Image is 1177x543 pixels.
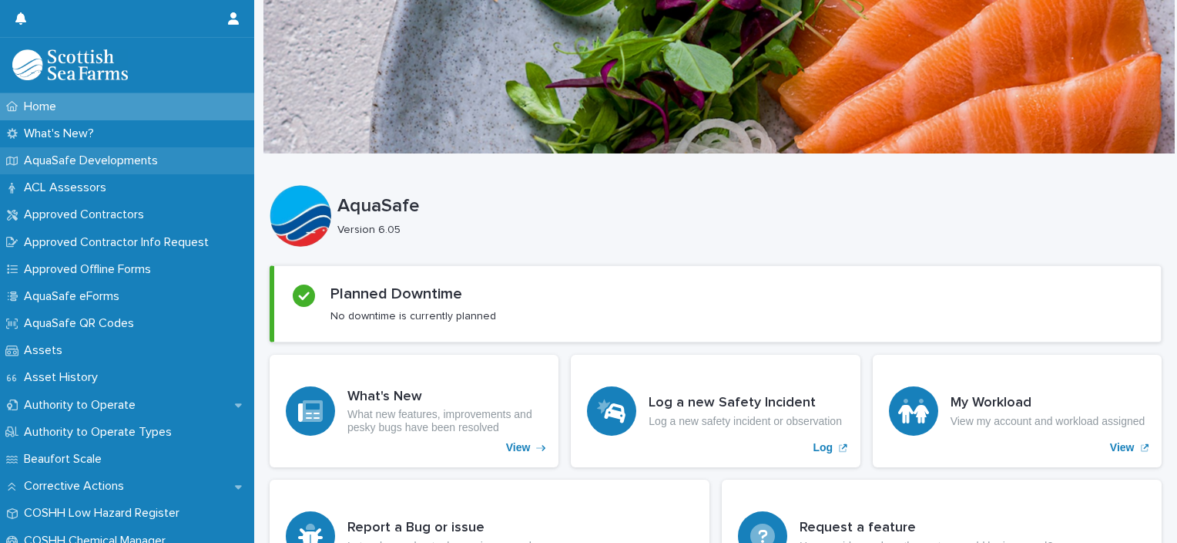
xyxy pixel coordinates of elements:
[18,479,136,494] p: Corrective Actions
[18,289,132,304] p: AquaSafe eForms
[337,195,1155,218] p: AquaSafe
[18,207,156,222] p: Approved Contractors
[18,425,184,440] p: Authority to Operate Types
[18,398,148,413] p: Authority to Operate
[12,49,128,80] img: bPIBxiqnSb2ggTQWdOVV
[18,343,75,358] p: Assets
[347,408,542,434] p: What new features, improvements and pesky bugs have been resolved
[18,153,170,168] p: AquaSafe Developments
[18,370,110,385] p: Asset History
[330,285,462,303] h2: Planned Downtime
[649,415,842,428] p: Log a new safety incident or observation
[18,316,146,331] p: AquaSafe QR Codes
[347,389,542,406] h3: What's New
[18,262,163,277] p: Approved Offline Forms
[1110,441,1135,454] p: View
[649,395,842,412] h3: Log a new Safety Incident
[337,224,1149,237] p: Version 6.05
[18,180,119,195] p: ACL Assessors
[18,506,192,521] p: COSHH Low Hazard Register
[951,415,1145,428] p: View my account and workload assigned
[571,355,860,467] a: Log
[270,355,558,467] a: View
[18,126,106,141] p: What's New?
[873,355,1162,467] a: View
[347,520,552,537] h3: Report a Bug or issue
[18,452,114,467] p: Beaufort Scale
[800,520,1053,537] h3: Request a feature
[18,235,221,250] p: Approved Contractor Info Request
[18,99,69,114] p: Home
[330,309,496,323] p: No downtime is currently planned
[951,395,1145,412] h3: My Workload
[813,441,833,454] p: Log
[506,441,531,454] p: View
